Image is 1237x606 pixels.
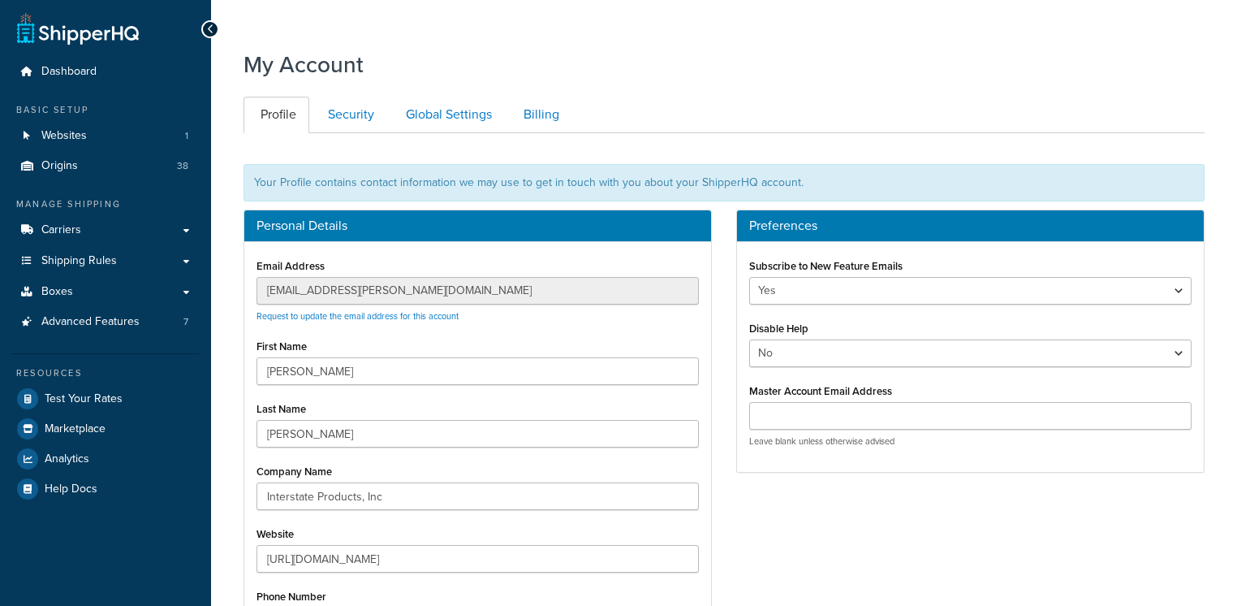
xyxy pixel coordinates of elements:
a: ShipperHQ Home [17,12,139,45]
a: Advanced Features 7 [12,307,199,337]
li: Origins [12,151,199,181]
li: Websites [12,121,199,151]
span: Shipping Rules [41,254,117,268]
div: Resources [12,366,199,380]
a: Help Docs [12,474,199,504]
h3: Personal Details [256,219,699,233]
a: Billing [506,97,572,133]
span: Dashboard [41,65,97,79]
span: Origins [41,159,78,173]
div: Your Profile contains contact information we may use to get in touch with you about your ShipperH... [244,164,1205,201]
label: Disable Help [749,322,808,335]
span: 38 [177,159,188,173]
a: Boxes [12,277,199,307]
span: Marketplace [45,422,106,436]
div: Basic Setup [12,103,199,117]
a: Dashboard [12,57,199,87]
a: Analytics [12,444,199,474]
span: Help Docs [45,483,97,496]
a: Profile [244,97,309,133]
span: Websites [41,129,87,143]
a: Test Your Rates [12,384,199,413]
a: Global Settings [389,97,505,133]
span: Analytics [45,452,89,466]
li: Advanced Features [12,307,199,337]
label: Company Name [256,465,332,478]
span: Advanced Features [41,315,140,329]
p: Leave blank unless otherwise advised [749,435,1192,448]
h1: My Account [244,49,364,80]
label: Last Name [256,403,306,415]
a: Carriers [12,215,199,245]
label: First Name [256,340,307,353]
h3: Preferences [749,219,1192,233]
a: Websites 1 [12,121,199,151]
label: Email Address [256,260,325,272]
span: 1 [185,129,188,143]
span: Boxes [41,285,73,299]
span: Test Your Rates [45,392,123,406]
label: Phone Number [256,591,326,603]
a: Origins 38 [12,151,199,181]
span: 7 [183,315,188,329]
a: Shipping Rules [12,246,199,276]
span: Carriers [41,223,81,237]
a: Request to update the email address for this account [256,309,459,322]
label: Website [256,528,294,540]
div: Manage Shipping [12,197,199,211]
a: Marketplace [12,414,199,444]
label: Subscribe to New Feature Emails [749,260,903,272]
label: Master Account Email Address [749,385,892,397]
a: Security [311,97,387,133]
